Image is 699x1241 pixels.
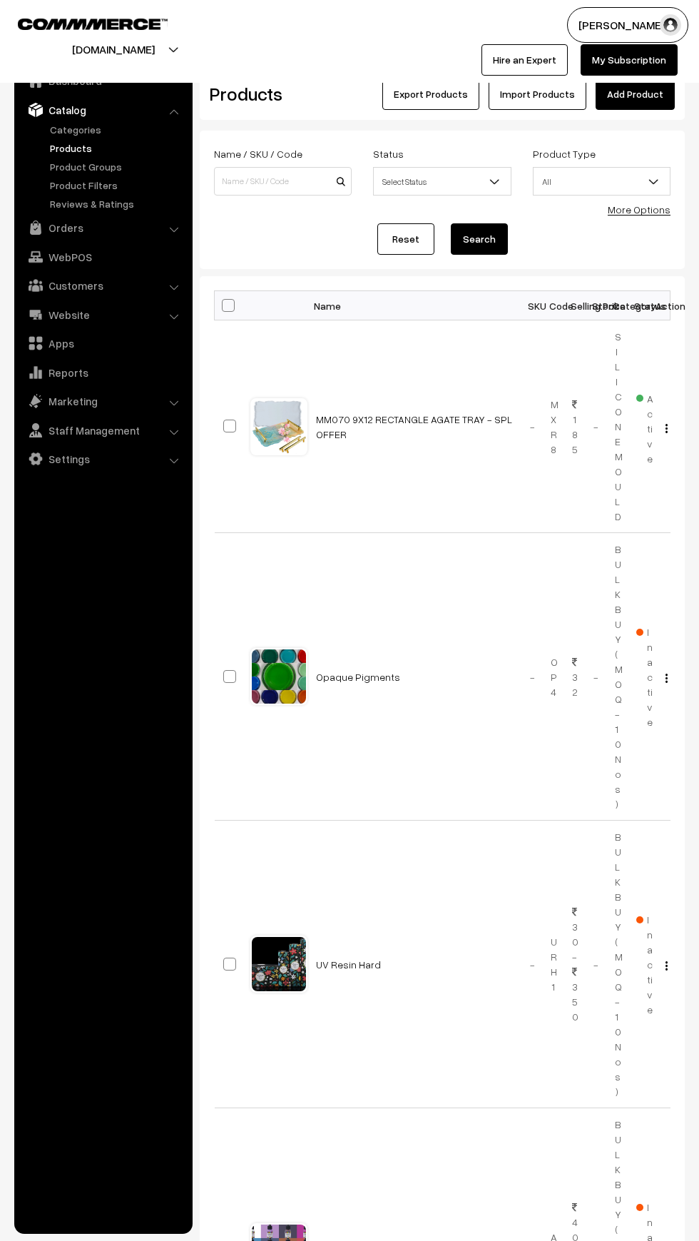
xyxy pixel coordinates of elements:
[18,330,188,356] a: Apps
[46,196,188,211] a: Reviews & Ratings
[563,291,585,320] th: Selling Price
[46,122,188,137] a: Categories
[533,146,596,161] label: Product Type
[636,912,653,1017] span: Inactive
[665,424,668,433] img: Menu
[665,674,668,683] img: Menu
[18,273,188,298] a: Customers
[581,44,678,76] a: My Subscription
[542,291,563,320] th: Code
[628,291,649,320] th: Status
[489,78,586,110] a: Import Products
[606,821,628,1108] td: BULK BUY (MOQ - 10Nos)
[18,446,188,472] a: Settings
[18,14,143,31] a: COMMMERCE
[606,291,628,320] th: Category
[542,320,563,533] td: MXR8
[542,533,563,821] td: OP4
[18,215,188,240] a: Orders
[374,169,510,194] span: Select Status
[521,821,543,1108] td: -
[636,388,653,466] span: Active
[316,413,512,440] a: MM070 9X12 RECTANGLE AGATE TRAY - SPL OFFER
[521,533,543,821] td: -
[316,671,400,683] a: Opaque Pigments
[18,388,188,414] a: Marketing
[563,320,585,533] td: 185
[210,83,350,105] h2: Products
[542,821,563,1108] td: URH1
[18,417,188,443] a: Staff Management
[636,624,653,729] span: Inactive
[521,320,543,533] td: -
[214,167,352,196] input: Name / SKU / Code
[18,19,168,29] img: COMMMERCE
[373,146,404,161] label: Status
[481,44,568,76] a: Hire an Expert
[22,31,205,67] button: [DOMAIN_NAME]
[596,78,675,110] a: Add Product
[316,958,381,971] a: UV Resin Hard
[563,533,585,821] td: 32
[18,97,188,123] a: Catalog
[533,167,670,196] span: All
[46,178,188,193] a: Product Filters
[46,159,188,174] a: Product Groups
[606,533,628,821] td: BULK BUY (MOQ - 10Nos)
[18,244,188,270] a: WebPOS
[373,167,511,196] span: Select Status
[377,223,434,255] a: Reset
[585,821,606,1108] td: -
[563,821,585,1108] td: 30 - 350
[18,360,188,385] a: Reports
[214,146,302,161] label: Name / SKU / Code
[567,7,688,43] button: [PERSON_NAME]…
[649,291,670,320] th: Action
[585,533,606,821] td: -
[18,302,188,328] a: Website
[382,78,479,110] button: Export Products
[585,320,606,533] td: -
[451,223,508,255] button: Search
[608,203,670,216] a: More Options
[46,141,188,156] a: Products
[521,291,543,320] th: SKU
[665,961,668,971] img: Menu
[585,291,606,320] th: Stock
[660,14,681,36] img: user
[606,320,628,533] td: SILICONE MOULD
[534,169,670,194] span: All
[307,291,521,320] th: Name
